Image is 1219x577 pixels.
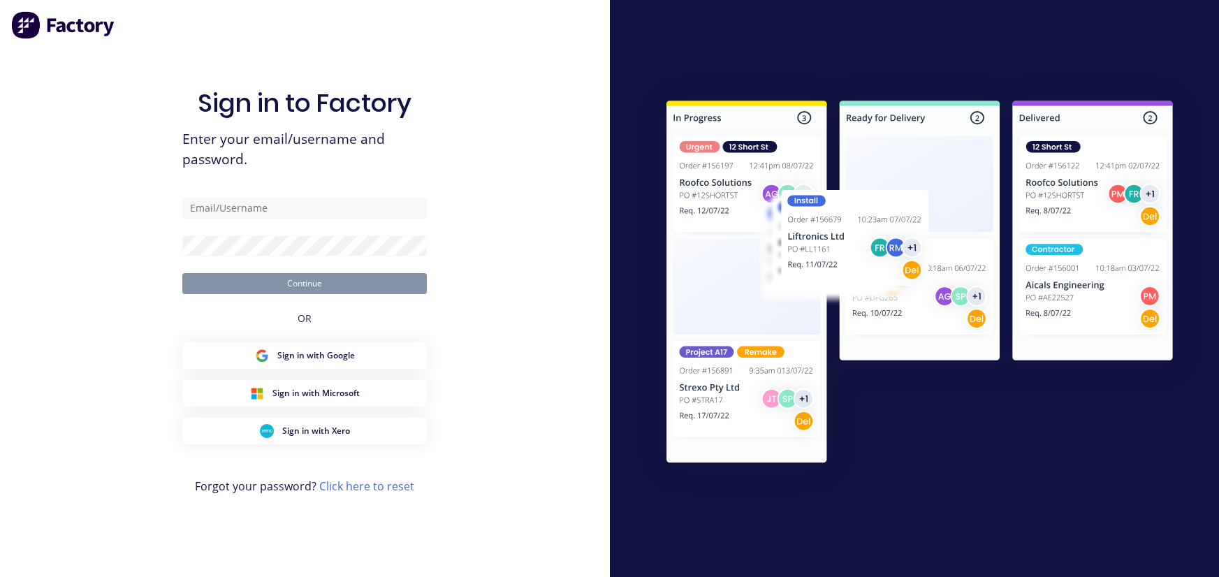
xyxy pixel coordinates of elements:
[182,342,427,369] button: Google Sign inSign in with Google
[195,478,414,495] span: Forgot your password?
[182,198,427,219] input: Email/Username
[250,386,264,400] img: Microsoft Sign in
[277,349,355,362] span: Sign in with Google
[298,294,312,342] div: OR
[198,88,411,118] h1: Sign in to Factory
[272,387,360,400] span: Sign in with Microsoft
[182,273,427,294] button: Continue
[255,349,269,363] img: Google Sign in
[282,425,350,437] span: Sign in with Xero
[11,11,116,39] img: Factory
[260,424,274,438] img: Xero Sign in
[182,129,427,170] span: Enter your email/username and password.
[182,380,427,407] button: Microsoft Sign inSign in with Microsoft
[182,418,427,444] button: Xero Sign inSign in with Xero
[636,73,1204,496] img: Sign in
[319,479,414,494] a: Click here to reset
